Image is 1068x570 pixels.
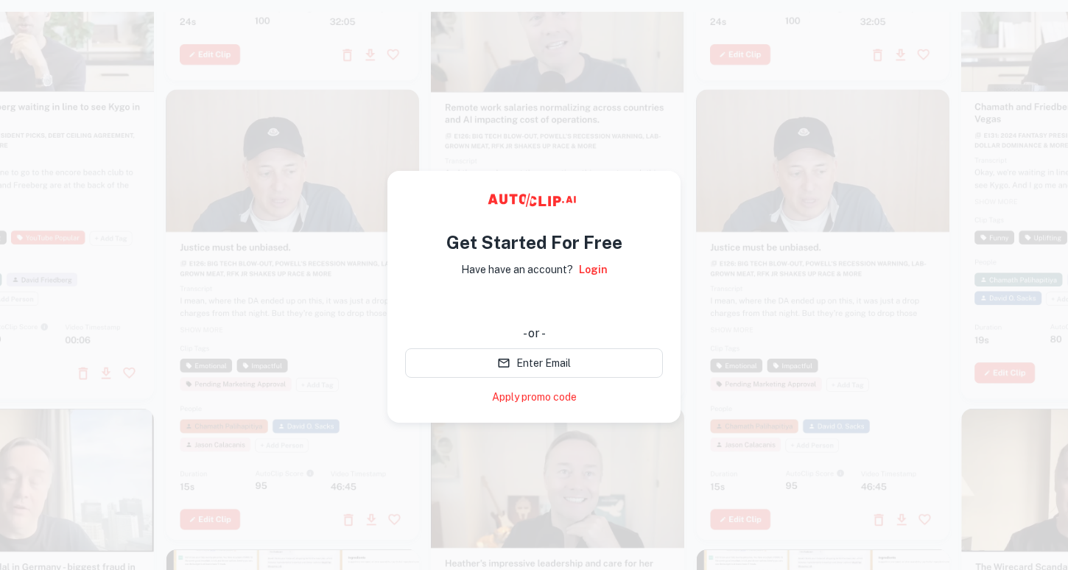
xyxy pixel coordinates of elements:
[446,229,622,256] h4: Get Started For Free
[461,261,573,278] p: Have have an account?
[398,288,670,320] iframe: Sign in with Google Button
[405,348,663,378] button: Enter Email
[405,325,663,342] div: - or -
[579,261,608,278] a: Login
[492,390,577,405] a: Apply promo code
